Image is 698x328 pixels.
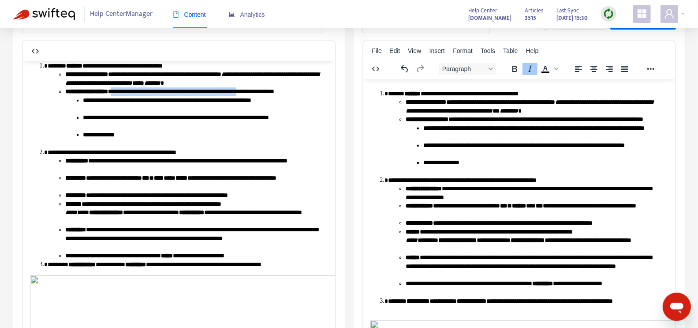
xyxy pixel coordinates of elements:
[397,63,412,75] button: Undo
[468,13,511,23] a: [DOMAIN_NAME]
[429,47,445,54] span: Insert
[481,47,495,54] span: Tools
[507,63,522,75] button: Bold
[13,8,75,20] img: Swifteq
[173,11,206,18] span: Content
[229,11,265,18] span: Analytics
[556,13,588,23] strong: [DATE] 15:30
[408,47,421,54] span: View
[571,63,586,75] button: Align left
[664,8,675,19] span: user
[525,13,536,23] strong: 3515
[603,8,614,19] img: sync.dc5367851b00ba804db3.png
[637,8,647,19] span: appstore
[468,6,497,15] span: Help Center
[453,47,472,54] span: Format
[663,293,691,321] iframe: Button to launch messaging window
[372,47,382,54] span: File
[389,47,400,54] span: Edit
[229,11,235,18] span: area-chart
[442,65,485,72] span: Paragraph
[556,6,579,15] span: Last Sync
[537,63,560,75] div: Text color Black
[522,63,537,75] button: Italic
[90,6,153,23] span: Help Center Manager
[601,63,616,75] button: Align right
[617,63,632,75] button: Justify
[503,47,518,54] span: Table
[643,63,658,75] button: Reveal or hide additional toolbar items
[525,6,543,15] span: Articles
[438,63,496,75] button: Block Paragraph
[173,11,179,18] span: book
[526,47,539,54] span: Help
[412,63,427,75] button: Redo
[586,63,601,75] button: Align center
